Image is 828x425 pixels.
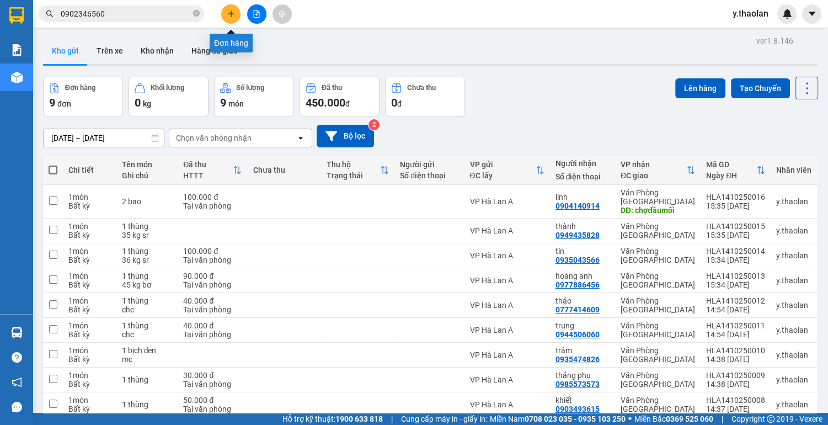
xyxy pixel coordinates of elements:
[122,247,173,256] div: 1 thùng
[464,156,549,185] th: Toggle SortBy
[634,413,713,425] span: Miền Bắc
[385,77,465,116] button: Chưa thu0đ
[183,272,242,280] div: 90.000 đ
[132,38,183,64] button: Kho nhận
[68,201,111,210] div: Bất kỳ
[68,330,111,339] div: Bất kỳ
[397,99,402,108] span: đ
[68,346,111,355] div: 1 món
[615,156,701,185] th: Toggle SortBy
[12,377,22,387] span: notification
[525,415,626,423] strong: 0708 023 035 - 0935 103 250
[68,355,111,364] div: Bất kỳ
[621,188,695,206] div: Văn Phòng [GEOGRAPHIC_DATA]
[122,321,173,330] div: 1 thùng
[731,78,790,98] button: Tạo Chuyến
[469,160,535,169] div: VP gửi
[321,156,394,185] th: Toggle SortBy
[706,193,765,201] div: HLA1410250016
[706,371,765,380] div: HLA1410250009
[183,371,242,380] div: 30.000 đ
[183,38,247,64] button: Hàng đã giao
[193,9,200,19] span: close-circle
[706,171,756,180] div: Ngày ĐH
[68,256,111,264] div: Bất kỳ
[236,84,264,92] div: Số lượng
[555,222,610,231] div: thành
[706,321,765,330] div: HLA1410250011
[555,380,600,389] div: 0985573573
[756,35,793,47] div: ver 1.8.146
[220,96,226,109] span: 9
[322,84,342,92] div: Đã thu
[776,301,811,310] div: y.thaolan
[675,78,725,98] button: Lên hàng
[306,96,345,109] span: 450.000
[767,415,774,423] span: copyright
[183,330,242,339] div: Tại văn phòng
[724,7,777,20] span: y.thaolan
[555,201,600,210] div: 0904140914
[65,84,95,92] div: Đơn hàng
[68,280,111,289] div: Bất kỳ
[335,415,383,423] strong: 1900 633 818
[621,396,695,413] div: Văn Phòng [GEOGRAPHIC_DATA]
[122,272,173,280] div: 1 thùng
[129,77,209,116] button: Khối lượng0kg
[183,247,242,256] div: 100.000 đ
[368,119,380,130] sup: 2
[706,201,765,210] div: 15:35 [DATE]
[555,321,610,330] div: trung
[122,375,173,384] div: 1 thùng
[776,326,811,334] div: y.thaolan
[776,226,811,235] div: y.thaolan
[621,247,695,264] div: Văn Phòng [GEOGRAPHIC_DATA]
[400,171,458,180] div: Số điện thoại
[178,156,247,185] th: Toggle SortBy
[706,405,765,413] div: 14:37 [DATE]
[122,305,173,314] div: chc
[68,321,111,330] div: 1 món
[68,193,111,201] div: 1 món
[469,276,544,285] div: VP Hà Lan A
[706,346,765,355] div: HLA1410250010
[273,4,292,24] button: aim
[151,84,184,92] div: Khối lượng
[776,197,811,206] div: y.thaolan
[122,256,173,264] div: 36 kg sr
[122,171,173,180] div: Ghi chú
[776,276,811,285] div: y.thaolan
[183,201,242,210] div: Tại văn phòng
[555,247,610,256] div: tín
[44,129,164,147] input: Select a date range.
[666,415,713,423] strong: 0369 525 060
[68,305,111,314] div: Bất kỳ
[122,330,173,339] div: chc
[555,256,600,264] div: 0935043566
[469,251,544,260] div: VP Hà Lan A
[555,355,600,364] div: 0935474826
[706,296,765,305] div: HLA1410250012
[122,231,173,240] div: 35 kg sr
[317,125,374,147] button: Bộ lọc
[621,371,695,389] div: Văn Phòng [GEOGRAPHIC_DATA]
[247,4,266,24] button: file-add
[469,171,535,180] div: ĐC lấy
[68,296,111,305] div: 1 món
[183,160,233,169] div: Đã thu
[706,222,765,231] div: HLA1410250015
[183,305,242,314] div: Tại văn phòng
[469,226,544,235] div: VP Hà Lan A
[228,99,244,108] span: món
[469,375,544,384] div: VP Hà Lan A
[807,9,817,19] span: caret-down
[706,231,765,240] div: 15:35 [DATE]
[68,380,111,389] div: Bất kỳ
[776,166,811,174] div: Nhân viên
[183,380,242,389] div: Tại văn phòng
[122,222,173,231] div: 1 thùng
[706,247,765,256] div: HLA1410250014
[706,160,756,169] div: Mã GD
[183,280,242,289] div: Tại văn phòng
[210,34,253,52] div: Đơn hàng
